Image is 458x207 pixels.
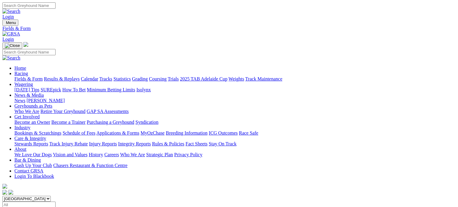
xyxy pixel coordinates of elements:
a: Racing [14,71,28,76]
div: About [14,152,456,157]
a: Grading [132,76,148,81]
button: Toggle navigation [2,42,22,49]
img: GRSA [2,31,20,37]
a: Coursing [149,76,167,81]
a: Vision and Values [53,152,87,157]
a: Breeding Information [166,130,208,135]
div: Greyhounds as Pets [14,109,456,114]
a: We Love Our Dogs [14,152,52,157]
div: Wagering [14,87,456,93]
a: Bar & Dining [14,157,41,163]
a: About [14,147,26,152]
a: Track Injury Rebate [49,141,88,146]
a: Who We Are [14,109,39,114]
div: Industry [14,130,456,136]
a: Industry [14,125,30,130]
a: Chasers Restaurant & Function Centre [53,163,127,168]
button: Toggle navigation [2,20,18,26]
div: Bar & Dining [14,163,456,168]
a: News [14,98,25,103]
a: Get Involved [14,114,40,119]
a: Integrity Reports [118,141,151,146]
a: Applications & Forms [96,130,139,135]
a: How To Bet [62,87,86,92]
a: Isolynx [136,87,151,92]
a: Become an Owner [14,120,50,125]
a: Retire Your Greyhound [41,109,86,114]
a: Bookings & Scratchings [14,130,61,135]
a: Tracks [99,76,112,81]
a: Minimum Betting Limits [87,87,135,92]
a: News & Media [14,93,44,98]
img: Search [2,55,20,61]
a: Strategic Plan [146,152,173,157]
div: Care & Integrity [14,141,456,147]
a: Stewards Reports [14,141,48,146]
img: twitter.svg [8,190,13,195]
a: History [89,152,103,157]
a: Contact GRSA [14,168,43,173]
a: Statistics [114,76,131,81]
a: Rules & Policies [152,141,184,146]
div: Racing [14,76,456,82]
div: News & Media [14,98,456,103]
img: Close [5,43,20,48]
a: ICG Outcomes [209,130,238,135]
a: Login [2,14,14,19]
a: Greyhounds as Pets [14,103,52,108]
a: Care & Integrity [14,136,46,141]
a: Become a Trainer [51,120,86,125]
a: 2025 TAB Adelaide Cup [180,76,227,81]
a: Careers [104,152,119,157]
a: Calendar [81,76,98,81]
a: Stay On Track [209,141,236,146]
a: Login To Blackbook [14,174,54,179]
a: Injury Reports [89,141,117,146]
a: Race Safe [239,130,258,135]
img: logo-grsa-white.png [2,184,7,189]
a: Results & Replays [44,76,80,81]
a: Fact Sheets [186,141,208,146]
a: Weights [229,76,244,81]
a: Who We Are [120,152,145,157]
a: Fields & Form [14,76,43,81]
a: Schedule of Fees [62,130,95,135]
div: Get Involved [14,120,456,125]
a: [DATE] Tips [14,87,39,92]
a: Purchasing a Greyhound [87,120,134,125]
a: Syndication [135,120,158,125]
img: logo-grsa-white.png [23,42,28,47]
a: Trials [168,76,179,81]
a: GAP SA Assessments [87,109,129,114]
a: Privacy Policy [174,152,202,157]
input: Search [2,2,56,9]
a: Fields & Form [2,26,456,31]
a: Track Maintenance [245,76,282,81]
a: Cash Up Your Club [14,163,52,168]
a: SUREpick [41,87,61,92]
img: Search [2,9,20,14]
input: Search [2,49,56,55]
img: facebook.svg [2,190,7,195]
a: Wagering [14,82,33,87]
span: Menu [6,20,16,25]
a: [PERSON_NAME] [26,98,65,103]
a: Home [14,65,26,71]
a: MyOzChase [141,130,165,135]
a: Login [2,37,14,42]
